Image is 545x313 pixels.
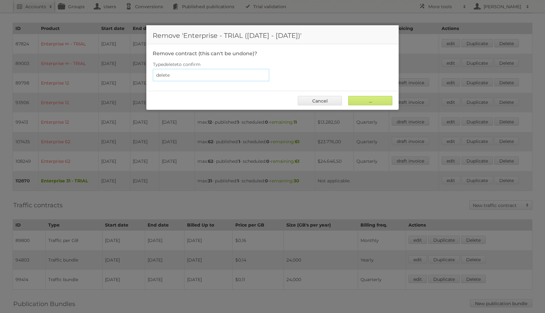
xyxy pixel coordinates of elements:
[163,62,177,67] em: delete
[298,96,342,105] a: Cancel
[348,96,392,105] input: ...
[153,50,257,56] legend: Remove contract (this can't be undone)?
[146,25,399,44] h1: Remove 'Enterprise - TRIAL ([DATE] - [DATE])'
[153,60,392,69] label: Type to confirm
